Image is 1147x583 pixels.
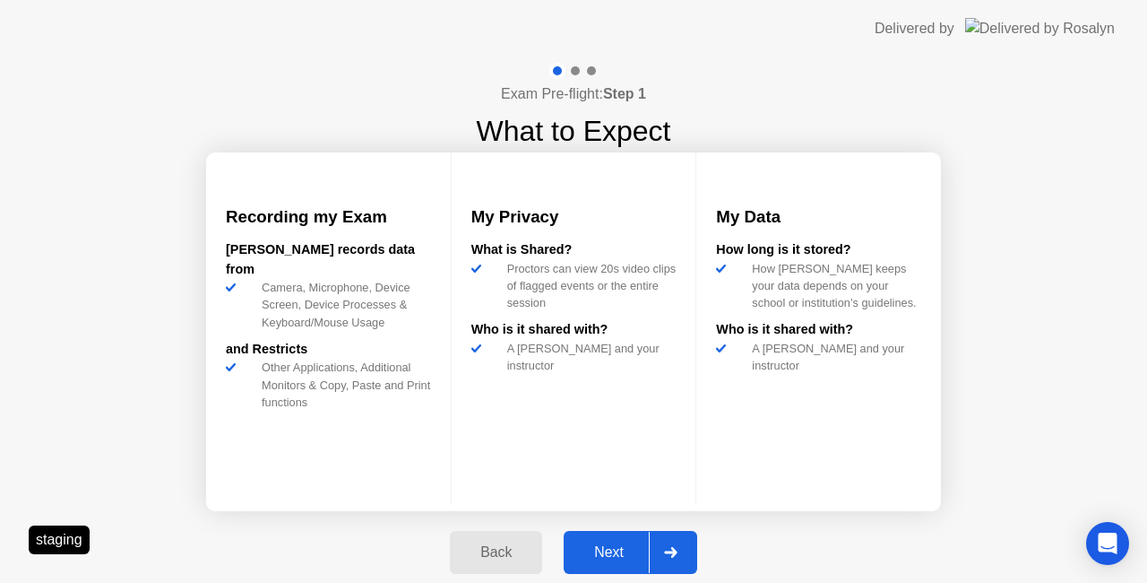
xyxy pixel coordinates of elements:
[716,204,921,230] h3: My Data
[501,83,646,105] h4: Exam Pre-flight:
[226,340,431,360] div: and Restricts
[254,279,431,331] div: Camera, Microphone, Device Screen, Device Processes & Keyboard/Mouse Usage
[716,320,921,340] div: Who is it shared with?
[745,260,921,312] div: How [PERSON_NAME] keeps your data depends on your school or institution’s guidelines.
[254,359,431,411] div: Other Applications, Additional Monitors & Copy, Paste and Print functions
[564,531,697,574] button: Next
[603,86,646,101] b: Step 1
[875,18,954,39] div: Delivered by
[450,531,542,574] button: Back
[965,18,1115,39] img: Delivered by Rosalyn
[471,320,677,340] div: Who is it shared with?
[471,240,677,260] div: What is Shared?
[477,109,671,152] h1: What to Expect
[226,204,431,230] h3: Recording my Exam
[745,340,921,374] div: A [PERSON_NAME] and your instructor
[716,240,921,260] div: How long is it stored?
[226,240,431,279] div: [PERSON_NAME] records data from
[455,544,537,561] div: Back
[471,204,677,230] h3: My Privacy
[500,340,677,374] div: A [PERSON_NAME] and your instructor
[29,526,90,554] div: staging
[1086,522,1129,565] div: Open Intercom Messenger
[500,260,677,312] div: Proctors can view 20s video clips of flagged events or the entire session
[569,544,649,561] div: Next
